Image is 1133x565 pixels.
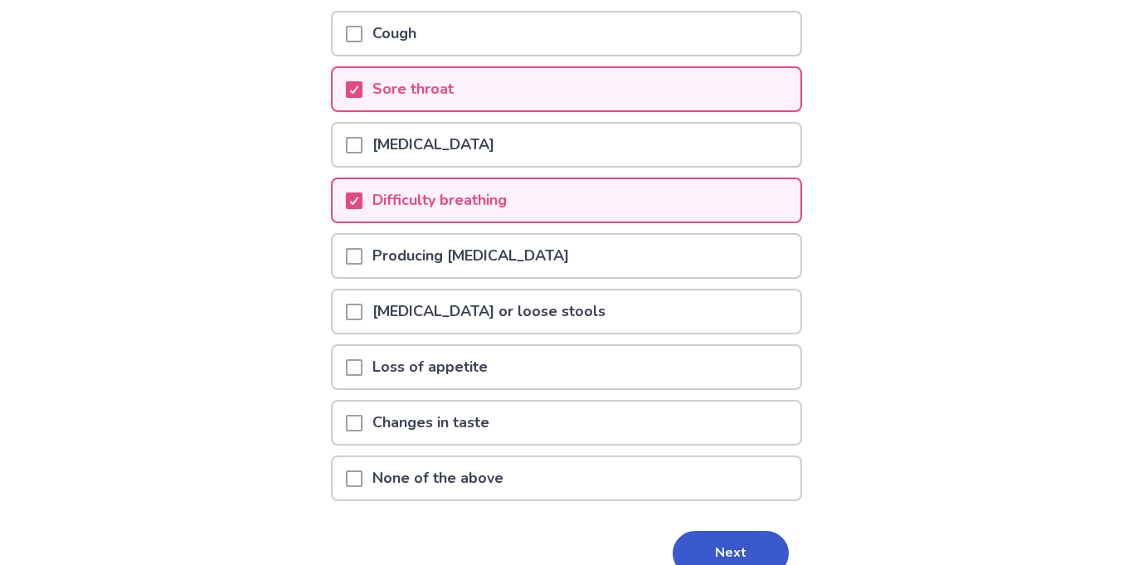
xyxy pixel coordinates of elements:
[362,346,498,388] p: Loss of appetite
[362,179,517,222] p: Difficulty breathing
[362,124,504,166] p: [MEDICAL_DATA]
[362,235,579,277] p: Producing [MEDICAL_DATA]
[362,68,464,110] p: Sore throat
[362,402,499,444] p: Changes in taste
[362,457,513,499] p: None of the above
[362,12,426,55] p: Cough
[362,290,615,333] p: [MEDICAL_DATA] or loose stools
